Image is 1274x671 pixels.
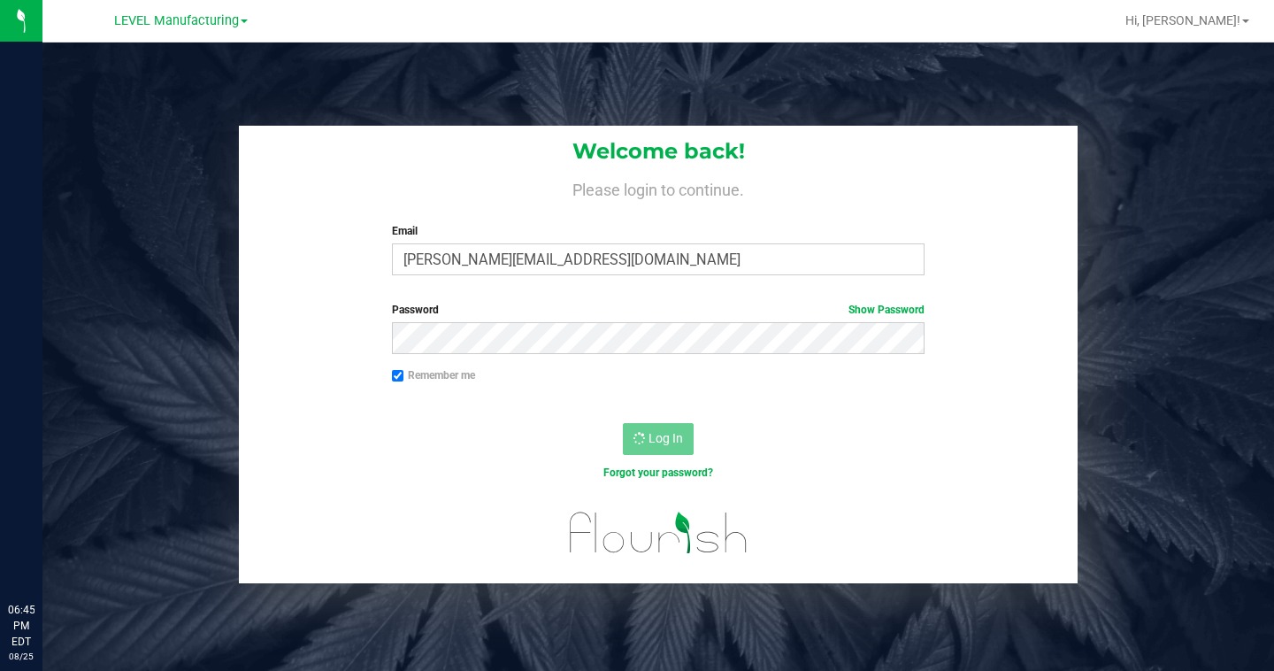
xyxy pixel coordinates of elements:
button: Log In [623,423,694,455]
p: 06:45 PM EDT [8,602,35,650]
span: Log In [649,431,683,445]
h4: Please login to continue. [239,177,1078,198]
h1: Welcome back! [239,140,1078,163]
a: Forgot your password? [603,467,713,479]
input: Remember me [392,370,404,382]
a: Show Password [848,304,925,316]
span: Password [392,304,439,316]
label: Email [392,223,925,239]
img: flourish_logo.svg [554,499,764,567]
label: Remember me [392,367,475,383]
span: LEVEL Manufacturing [114,13,239,28]
p: 08/25 [8,650,35,663]
span: Hi, [PERSON_NAME]! [1125,13,1240,27]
